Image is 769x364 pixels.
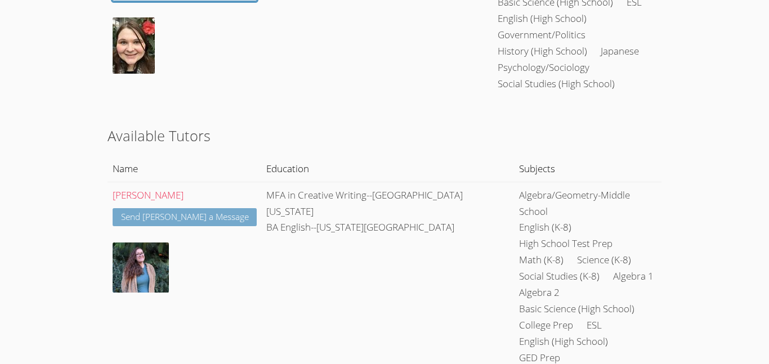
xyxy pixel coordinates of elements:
[108,125,661,146] h2: Available Tutors
[519,187,656,220] li: Algebra/Geometry-Middle School
[519,285,560,301] li: Algebra 2
[498,76,615,92] li: Social Studies (High School)
[519,268,600,285] li: Social Studies (K-8)
[498,60,589,76] li: Psychology/Sociology
[577,252,631,268] li: Science (K-8)
[587,317,602,334] li: ESL
[113,188,184,201] a: [PERSON_NAME]
[262,156,515,182] th: Education
[498,43,587,60] li: History (High School)
[519,334,608,350] li: English (High School)
[498,11,587,27] li: English (High School)
[519,252,564,268] li: Math (K-8)
[498,27,585,43] li: Government/Politics
[519,301,634,317] li: Basic Science (High School)
[108,156,262,182] th: Name
[515,156,661,182] th: Subjects
[519,219,571,236] li: English (K-8)
[613,268,654,285] li: Algebra 1
[113,242,169,293] img: avatar.png
[519,236,612,252] li: High School Test Prep
[519,317,573,334] li: College Prep
[113,208,257,227] a: Send [PERSON_NAME] a Message
[601,43,639,60] li: Japanese
[113,17,155,74] img: avatar.png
